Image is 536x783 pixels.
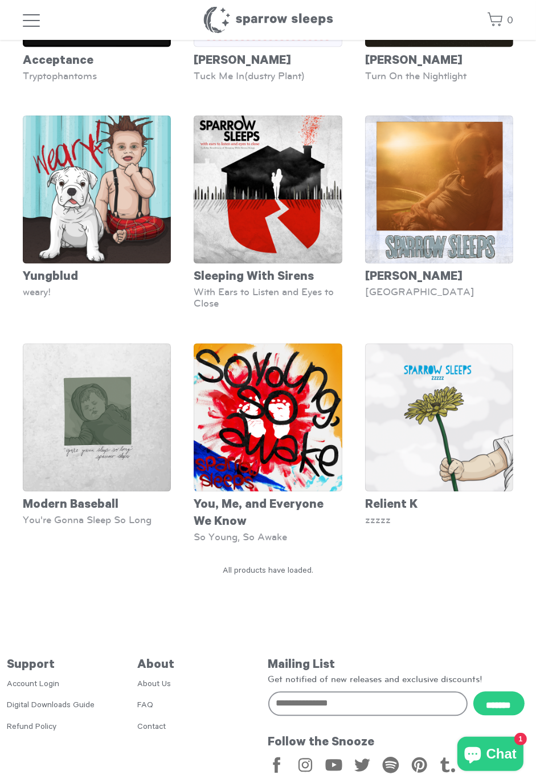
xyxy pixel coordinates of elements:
[23,47,171,70] div: Acceptance
[194,492,342,532] div: You, Me, and Everyone We Know
[23,116,171,264] img: SparrowSleeps-Yungblud-weary_-Cover_grande.png
[365,515,513,526] div: zzzzz
[194,70,342,81] div: Tuck Me In(dustry Plant)
[23,344,171,526] a: Modern Baseball You're Gonna Sleep So Long
[23,344,171,492] img: SS-ModernBaseball-You_reGonnaSleepSoLong-Cover-1600x1600_grande.png
[23,264,171,287] div: Yungblud
[194,47,342,70] div: [PERSON_NAME]
[365,287,513,298] div: [GEOGRAPHIC_DATA]
[23,492,171,515] div: Modern Baseball
[365,70,513,81] div: Turn On the Nightlight
[23,287,171,298] div: weary!
[297,757,314,774] a: Instagram
[354,757,371,774] a: Twitter
[365,116,513,298] a: [PERSON_NAME] [GEOGRAPHIC_DATA]
[411,757,428,774] a: Pinterest
[137,681,171,690] a: About Us
[382,757,399,774] a: Spotify
[194,116,342,264] img: SparrowSleeps-SleepingWithSirens-WithEarstoHearandEyesToClose-Cover_grande.png
[137,702,153,711] a: FAQ
[487,9,513,33] a: 0
[23,515,171,526] div: You're Gonna Sleep So Long
[194,264,342,287] div: Sleeping With Sirens
[194,287,342,309] div: With Ears to Listen and Eyes to Close
[439,757,456,774] a: Tumblr
[365,344,513,526] a: Relient K zzzzz
[365,116,513,264] img: SS-KiddiePoolAvenue-Cover-1600x1600_grande.png
[365,47,513,70] div: [PERSON_NAME]
[194,532,342,543] div: So Young, So Awake
[268,736,530,751] h5: Follow the Snooze
[365,344,513,492] img: SparrowSleeps-RelientK-Zzzzz-Cover1600x1600_grande.png
[268,757,285,774] a: Facebook
[365,264,513,287] div: [PERSON_NAME]
[137,659,268,674] h5: About
[268,659,530,674] h5: Mailing List
[23,116,171,298] a: Yungblud weary!
[194,344,342,492] img: SS-SoYoungSoAwake-1600x1600_grande.png
[268,674,530,686] p: Get notified of new releases and exclusive discounts!
[7,659,137,674] h5: Support
[325,757,342,774] a: YouTube
[365,492,513,515] div: Relient K
[137,724,166,733] a: Contact
[7,724,56,733] a: Refund Policy
[203,6,334,34] h1: Sparrow Sleeps
[194,116,342,309] a: Sleeping With Sirens With Ears to Listen and Eyes to Close
[454,737,527,774] inbox-online-store-chat: Shopify online store chat
[7,681,59,690] a: Account Login
[23,70,171,81] div: Tryptophantoms
[194,344,342,543] a: You, Me, and Everyone We Know So Young, So Awake
[7,702,95,711] a: Digital Downloads Guide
